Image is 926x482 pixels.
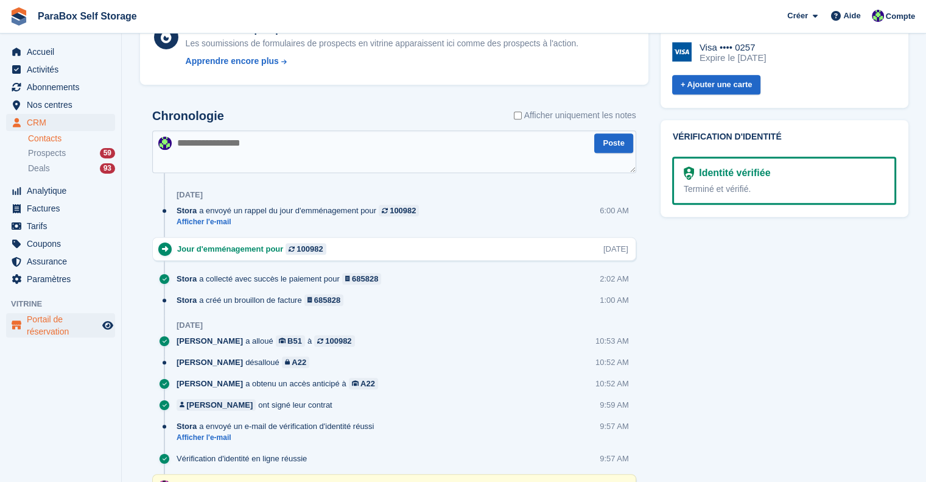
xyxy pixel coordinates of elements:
[27,79,100,96] span: Abonnements
[6,218,115,235] a: menu
[673,132,896,142] h2: Vérification d'identité
[27,235,100,252] span: Coupons
[6,43,115,60] a: menu
[6,271,115,288] a: menu
[514,109,522,122] input: Afficher uniquement les notes
[600,205,629,216] div: 6:00 AM
[27,114,100,131] span: CRM
[304,294,344,306] a: 685828
[177,190,203,200] div: [DATE]
[177,433,380,443] a: Afficher l'e-mail
[100,148,115,158] div: 59
[27,218,100,235] span: Tarifs
[177,294,197,306] span: Stora
[600,273,629,285] div: 2:02 AM
[177,294,349,306] div: a créé un brouillon de facture
[886,10,915,23] span: Compte
[684,183,885,196] div: Terminé et vérifié.
[6,96,115,113] a: menu
[28,147,115,160] a: Prospects 59
[292,356,306,368] div: A22
[514,109,636,122] label: Afficher uniquement les notes
[10,7,28,26] img: stora-icon-8386f47178a22dfd0bd8f6a31ec36ba5ce8667c1dd55bd0f319d3a0aa187defe.svg
[28,162,115,175] a: Deals 93
[177,335,243,347] span: [PERSON_NAME]
[27,271,100,288] span: Paramètres
[177,205,425,216] div: a envoyé un rappel du jour d'emménagement pour
[177,453,313,464] div: Vérification d'identité en ligne réussie
[27,253,100,270] span: Assurance
[177,273,387,285] div: a collecté avec succès le paiement pour
[27,313,100,338] span: Portail de réservation
[186,55,578,68] a: Apprendre encore plus
[787,10,808,22] span: Créer
[27,96,100,113] span: Nos centres
[177,420,380,432] div: a envoyé un e-mail de vérification d'identité réussi
[100,318,115,333] a: Boutique d'aperçu
[600,453,629,464] div: 9:57 AM
[314,294,340,306] div: 685828
[595,335,629,347] div: 10:53 AM
[100,163,115,174] div: 93
[872,10,884,22] img: Tess Bédat
[177,217,425,227] a: Afficher l'e-mail
[390,205,416,216] div: 100982
[28,163,50,174] span: Deals
[595,356,629,368] div: 10:52 AM
[595,378,629,389] div: 10:52 AM
[379,205,419,216] a: 100982
[6,61,115,78] a: menu
[177,420,197,432] span: Stora
[177,356,315,368] div: désalloué
[360,378,375,389] div: A22
[177,205,197,216] span: Stora
[186,55,279,68] div: Apprendre encore plus
[186,37,578,50] div: Les soumissions de formulaires de prospects en vitrine apparaissent ici comme des prospects à l'a...
[152,109,224,123] h2: Chronologie
[177,399,338,411] div: ont signé leur contrat
[325,335,351,347] div: 100982
[843,10,860,22] span: Aide
[282,356,309,368] a: A22
[6,235,115,252] a: menu
[177,378,243,389] span: [PERSON_NAME]
[27,43,100,60] span: Accueil
[11,298,121,310] span: Vitrine
[349,378,378,389] a: A22
[6,114,115,131] a: menu
[28,133,115,144] a: Contacts
[700,52,766,63] div: Expire le [DATE]
[177,399,256,411] a: [PERSON_NAME]
[600,294,629,306] div: 1:00 AM
[28,147,66,159] span: Prospects
[600,399,629,411] div: 9:59 AM
[672,75,761,95] a: + Ajouter une carte
[684,166,694,180] img: Prêt pour la vérification d'identité
[296,243,323,255] div: 100982
[6,253,115,270] a: menu
[177,335,361,347] div: a alloué à
[342,273,382,285] a: 685828
[6,79,115,96] a: menu
[186,399,253,411] div: [PERSON_NAME]
[177,273,197,285] span: Stora
[286,243,326,255] a: 100982
[600,420,629,432] div: 9:57 AM
[287,335,302,347] div: B51
[276,335,305,347] a: B51
[6,313,115,338] a: menu
[33,6,142,26] a: ParaBox Self Storage
[158,136,172,150] img: Tess Bédat
[700,42,766,53] div: Visa •••• 0257
[177,356,243,368] span: [PERSON_NAME]
[177,378,384,389] div: a obtenu un accès anticipé à
[177,321,203,330] div: [DATE]
[594,133,633,154] button: Poste
[177,243,332,255] div: Jour d'emménagement pour
[672,42,692,62] img: Visa Logo
[27,200,100,217] span: Factures
[6,200,115,217] a: menu
[27,182,100,199] span: Analytique
[314,335,354,347] a: 100982
[352,273,378,285] div: 685828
